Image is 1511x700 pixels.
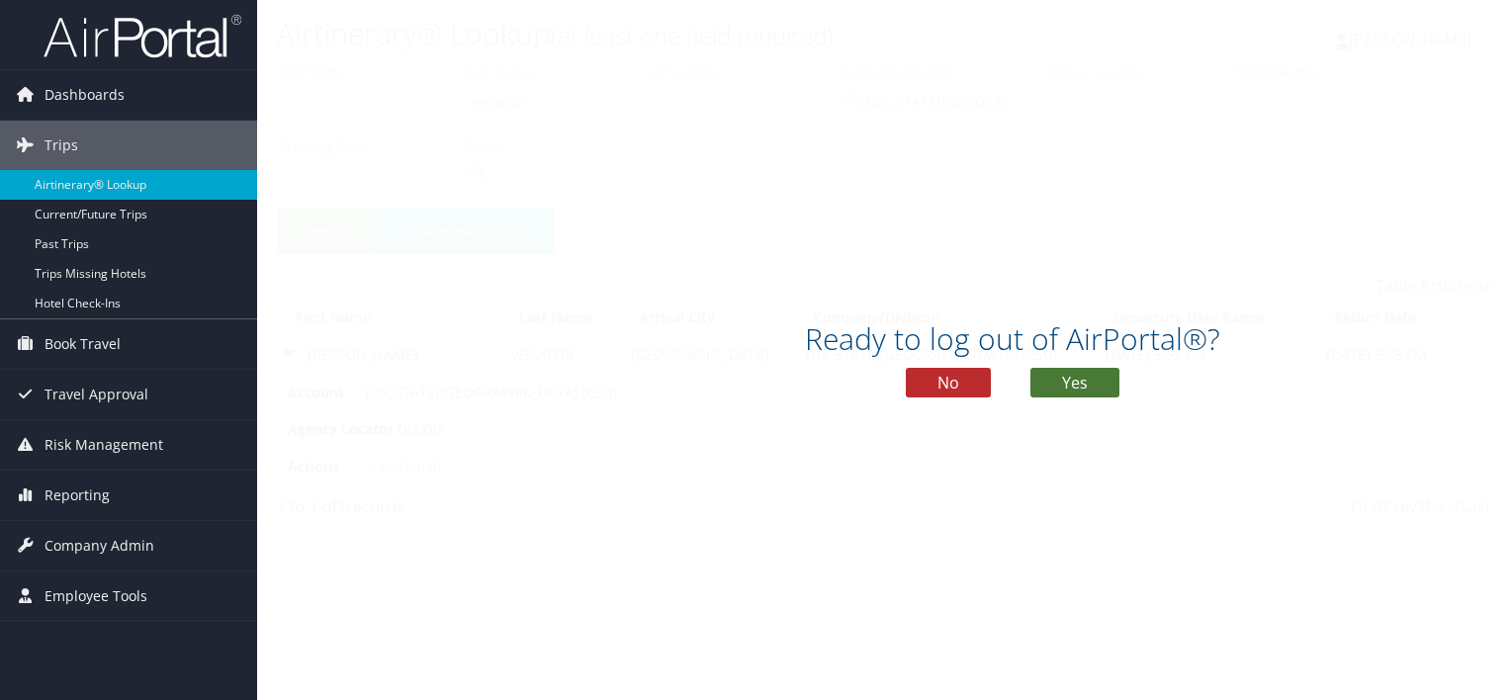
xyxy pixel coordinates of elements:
span: Company Admin [44,521,154,570]
img: airportal-logo.png [44,13,241,59]
span: Risk Management [44,420,163,470]
span: Trips [44,121,78,170]
span: Reporting [44,471,110,520]
span: Book Travel [44,319,121,369]
span: Employee Tools [44,571,147,621]
span: Dashboards [44,70,125,120]
span: Travel Approval [44,370,148,419]
button: No [906,368,991,397]
button: Yes [1030,368,1119,397]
